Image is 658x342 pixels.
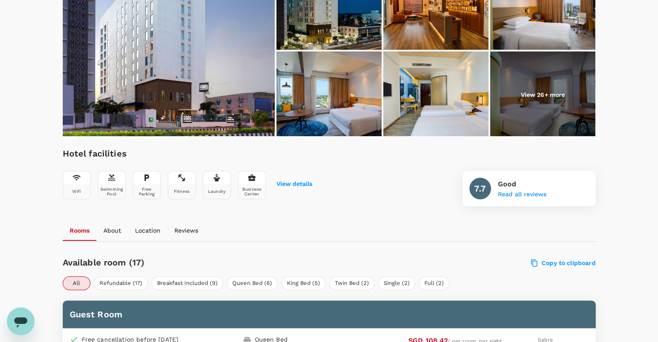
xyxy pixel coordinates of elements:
p: About [103,226,121,235]
p: Location [135,226,160,235]
h6: Guest Room [70,307,589,321]
img: Twin/Twin Superior Guest Room [383,51,488,138]
img: Queen Executive City View Guest Room [276,51,382,138]
p: Reviews [174,226,198,235]
div: Wifi [72,189,81,194]
p: Good [498,179,546,189]
button: Refundable (17) [94,276,148,290]
button: Queen Bed (6) [227,276,278,290]
iframe: Button to launch messaging window [7,307,35,335]
img: Twin/Twin Executive City View Guest Room [490,51,595,138]
label: Copy to clipboard [531,259,596,267]
div: Business Center [240,187,264,196]
button: Read all reviews [498,191,546,198]
p: View 26+ more [520,90,565,99]
h6: 7.7 [474,182,485,195]
div: Free Parking [135,187,159,196]
button: Twin Bed (2) [329,276,375,290]
div: Swimming Pool [100,187,124,196]
p: Rooms [70,226,90,235]
button: Breakfast Included (9) [151,276,223,290]
h6: Hotel facilities [63,147,312,160]
div: Laundry [208,189,225,194]
button: King Bed (5) [281,276,326,290]
button: Full (2) [419,276,449,290]
button: All [63,276,90,290]
div: Fitness [174,189,189,194]
button: View details [276,181,312,188]
h6: Available room (17) [63,256,372,269]
button: Single (2) [378,276,415,290]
